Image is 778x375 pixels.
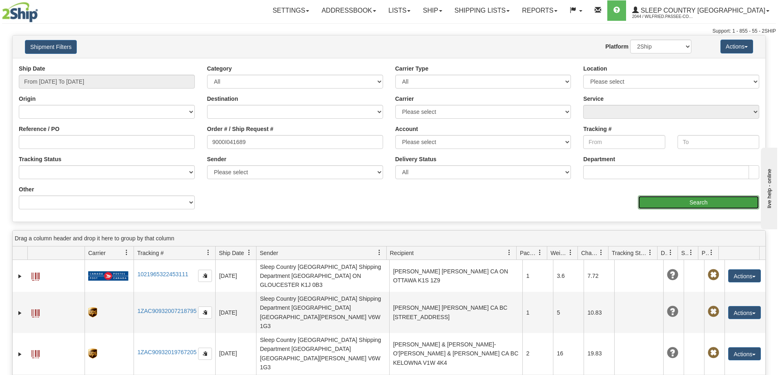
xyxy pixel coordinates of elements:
label: Tracking # [583,125,611,133]
iframe: chat widget [759,146,777,229]
a: Delivery Status filter column settings [664,246,678,260]
td: 5 [553,292,584,333]
label: Account [395,125,418,133]
input: To [678,135,759,149]
button: Shipment Filters [25,40,77,54]
td: Sleep Country [GEOGRAPHIC_DATA] Shipping Department [GEOGRAPHIC_DATA] [GEOGRAPHIC_DATA][PERSON_NA... [256,333,389,374]
td: [DATE] [215,292,256,333]
span: Tracking Status [612,249,647,257]
span: 2044 / Wilfried.Passee-Coutrin [632,13,693,21]
a: Expand [16,272,24,280]
span: Tracking # [137,249,164,257]
td: 19.83 [584,333,614,374]
label: Category [207,64,232,73]
button: Copy to clipboard [198,348,212,360]
a: Carrier filter column settings [120,246,134,260]
label: Department [583,155,615,163]
td: [PERSON_NAME] [PERSON_NAME] CA BC [STREET_ADDRESS] [389,292,522,333]
td: 1 [522,260,553,292]
label: Carrier [395,95,414,103]
a: 1ZAC90932019767205 [137,349,196,355]
button: Actions [728,347,761,360]
a: Shipping lists [448,0,516,21]
img: 20 - Canada Post [88,271,128,281]
a: Expand [16,350,24,358]
div: grid grouping header [13,231,765,246]
button: Actions [728,306,761,319]
a: Label [31,269,40,282]
a: Ship Date filter column settings [242,246,256,260]
label: Platform [605,42,629,51]
a: Sender filter column settings [372,246,386,260]
a: Pickup Status filter column settings [704,246,718,260]
label: Delivery Status [395,155,437,163]
td: 2 [522,333,553,374]
span: Pickup Not Assigned [708,347,719,359]
span: Unknown [667,306,678,317]
label: Sender [207,155,226,163]
a: Packages filter column settings [533,246,547,260]
span: Pickup Not Assigned [708,269,719,281]
label: Other [19,185,34,193]
a: Lists [382,0,417,21]
td: [PERSON_NAME] [PERSON_NAME] CA ON OTTAWA K1S 1Z9 [389,260,522,292]
td: Sleep Country [GEOGRAPHIC_DATA] Shipping Department [GEOGRAPHIC_DATA] ON GLOUCESTER K1J 0B3 [256,260,389,292]
span: Weight [551,249,568,257]
a: 1ZAC90932007218795 [137,308,196,314]
img: logo2044.jpg [2,2,38,22]
label: Ship Date [19,64,45,73]
label: Tracking Status [19,155,61,163]
a: Label [31,346,40,359]
label: Carrier Type [395,64,428,73]
a: Reports [516,0,564,21]
td: [DATE] [215,333,256,374]
label: Location [583,64,607,73]
a: Addressbook [315,0,382,21]
label: Order # / Ship Request # [207,125,274,133]
a: Ship [417,0,448,21]
label: Origin [19,95,36,103]
button: Actions [720,40,753,53]
img: 8 - UPS [88,307,97,317]
span: Unknown [667,347,678,359]
td: Sleep Country [GEOGRAPHIC_DATA] Shipping Department [GEOGRAPHIC_DATA] [GEOGRAPHIC_DATA][PERSON_NA... [256,292,389,333]
a: Weight filter column settings [564,246,577,260]
a: Expand [16,309,24,317]
label: Destination [207,95,238,103]
span: Charge [581,249,598,257]
a: Charge filter column settings [594,246,608,260]
td: 16 [553,333,584,374]
img: 8 - UPS [88,348,97,359]
td: 3.6 [553,260,584,292]
a: Settings [266,0,315,21]
span: Recipient [390,249,414,257]
span: Pickup Status [702,249,709,257]
a: Recipient filter column settings [502,246,516,260]
td: [PERSON_NAME] & [PERSON_NAME]-O'[PERSON_NAME] & [PERSON_NAME] CA BC KELOWNA V1W 4K4 [389,333,522,374]
a: Label [31,306,40,319]
td: 1 [522,292,553,333]
button: Copy to clipboard [198,270,212,282]
button: Copy to clipboard [198,306,212,319]
a: Tracking Status filter column settings [643,246,657,260]
a: Tracking # filter column settings [201,246,215,260]
span: Ship Date [219,249,244,257]
span: Unknown [667,269,678,281]
a: 1021965322453111 [137,271,188,277]
span: Sleep Country [GEOGRAPHIC_DATA] [639,7,765,14]
span: Delivery Status [661,249,668,257]
input: From [583,135,665,149]
label: Reference / PO [19,125,60,133]
a: Shipment Issues filter column settings [684,246,698,260]
div: live help - online [6,7,76,13]
span: Sender [260,249,278,257]
td: 10.83 [584,292,614,333]
input: Search [638,195,759,209]
span: Shipment Issues [681,249,688,257]
span: Carrier [88,249,106,257]
td: [DATE] [215,260,256,292]
span: Pickup Not Assigned [708,306,719,317]
button: Actions [728,269,761,282]
span: Packages [520,249,537,257]
div: Support: 1 - 855 - 55 - 2SHIP [2,28,776,35]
